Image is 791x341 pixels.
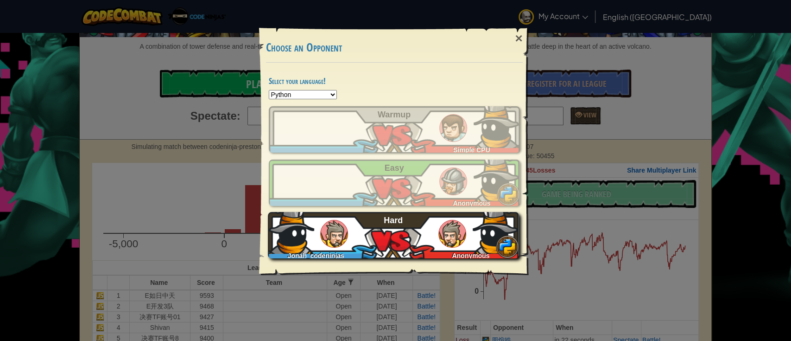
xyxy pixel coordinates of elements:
img: humans_ladder_hard.png [320,220,348,248]
img: humans_ladder_hard.png [438,220,466,248]
a: Jonah_codeninjasAnonymous [269,212,520,258]
h4: Select your language! [269,77,520,85]
span: Jonah_codeninjas [287,252,344,259]
a: Simple CPU [269,106,520,153]
span: Anonymous [453,199,490,207]
span: Hard [384,216,403,225]
img: humans_ladder_easy.png [439,167,467,195]
img: 15U6roAAAAGSURBVAMAD80J+vvc3mAAAAAASUVORK5CYII= [268,207,314,254]
span: Simple CPU [453,146,490,154]
div: × [508,25,529,52]
img: 15U6roAAAAGSURBVAMAD80J+vvc3mAAAAAASUVORK5CYII= [473,207,519,254]
img: 15U6roAAAAGSURBVAMAD80J+vvc3mAAAAAASUVORK5CYII= [474,155,520,201]
h3: Choose an Opponent [266,41,523,54]
span: Warmup [378,110,411,119]
span: Easy [385,163,404,173]
span: Anonymous [452,252,489,259]
img: 15U6roAAAAGSURBVAMAD80J+vvc3mAAAAAASUVORK5CYII= [474,102,520,148]
img: humans_ladder_tutorial.png [439,114,467,142]
a: Anonymous [269,160,520,206]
